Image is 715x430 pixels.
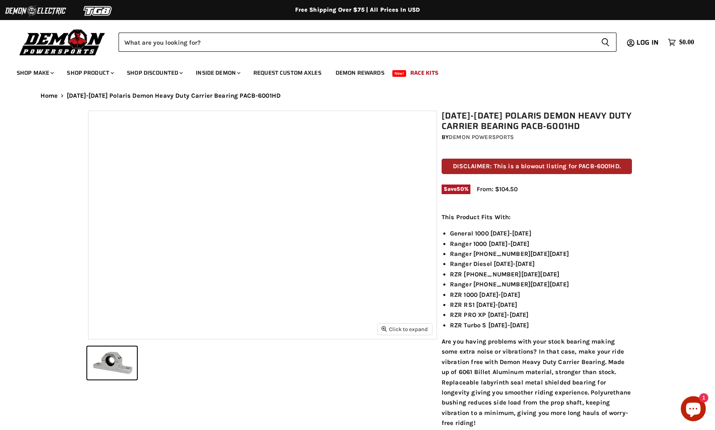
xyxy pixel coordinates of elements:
[61,64,119,81] a: Shop Product
[450,310,632,320] li: RZR PRO XP [DATE]-[DATE]
[679,38,694,46] span: $0.00
[450,300,632,310] li: RZR RS1 [DATE]-[DATE]
[637,37,659,48] span: Log in
[442,185,470,194] span: Save %
[450,269,632,279] li: RZR [PHONE_NUMBER][DATE][DATE]
[450,320,632,330] li: RZR Turbo S [DATE]-[DATE]
[450,259,632,269] li: Ranger Diesel [DATE]-[DATE]
[24,92,692,99] nav: Breadcrumbs
[67,92,280,99] span: [DATE]-[DATE] Polaris Demon Heavy Duty Carrier Bearing PACB-6001HD
[633,39,664,46] a: Log in
[24,6,692,14] div: Free Shipping Over $75 | All Prices In USD
[87,347,137,379] button: 2012-2025 Polaris Demon Heavy Duty Carrier Bearing PACB-6001HD thumbnail
[477,185,518,193] span: From: $104.50
[404,64,445,81] a: Race Kits
[442,133,632,142] div: by
[40,92,58,99] a: Home
[392,70,407,77] span: New!
[67,3,129,19] img: TGB Logo 2
[119,33,594,52] input: Search
[10,61,692,81] ul: Main menu
[121,64,188,81] a: Shop Discounted
[594,33,616,52] button: Search
[119,33,616,52] form: Product
[189,64,245,81] a: Inside Demon
[442,159,632,174] p: DISCLAIMER: This is a blowout listing for PACB-6001HD.
[10,64,59,81] a: Shop Make
[449,134,514,141] a: Demon Powersports
[678,396,708,423] inbox-online-store-chat: Shopify online store chat
[457,186,464,192] span: 50
[442,212,632,222] p: This Product Fits With:
[4,3,67,19] img: Demon Electric Logo 2
[450,290,632,300] li: RZR 1000 [DATE]-[DATE]
[664,36,698,48] a: $0.00
[382,326,428,332] span: Click to expand
[450,228,632,238] li: General 1000 [DATE]-[DATE]
[450,249,632,259] li: Ranger [PHONE_NUMBER][DATE][DATE]
[17,27,108,57] img: Demon Powersports
[442,212,632,428] div: Are you having problems with your stock bearing making some extra noise or vibrations? In that ca...
[450,239,632,249] li: Ranger 1000 [DATE]-[DATE]
[378,324,432,335] button: Click to expand
[442,111,632,132] h1: [DATE]-[DATE] Polaris Demon Heavy Duty Carrier Bearing PACB-6001HD
[247,64,328,81] a: Request Custom Axles
[329,64,391,81] a: Demon Rewards
[450,279,632,289] li: Ranger [PHONE_NUMBER][DATE][DATE]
